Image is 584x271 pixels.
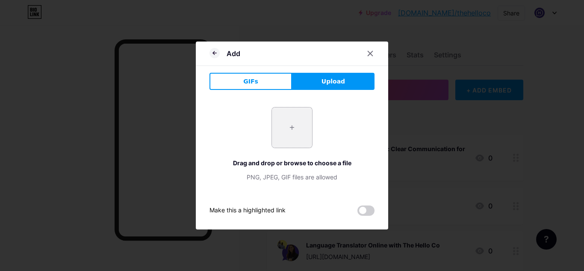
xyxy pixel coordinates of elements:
span: GIFs [243,77,258,86]
div: PNG, JPEG, GIF files are allowed [209,173,375,182]
button: GIFs [209,73,292,90]
div: Add [227,48,240,59]
div: Drag and drop or browse to choose a file [209,158,375,167]
span: Upload [321,77,345,86]
div: Make this a highlighted link [209,205,286,216]
button: Upload [292,73,375,90]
